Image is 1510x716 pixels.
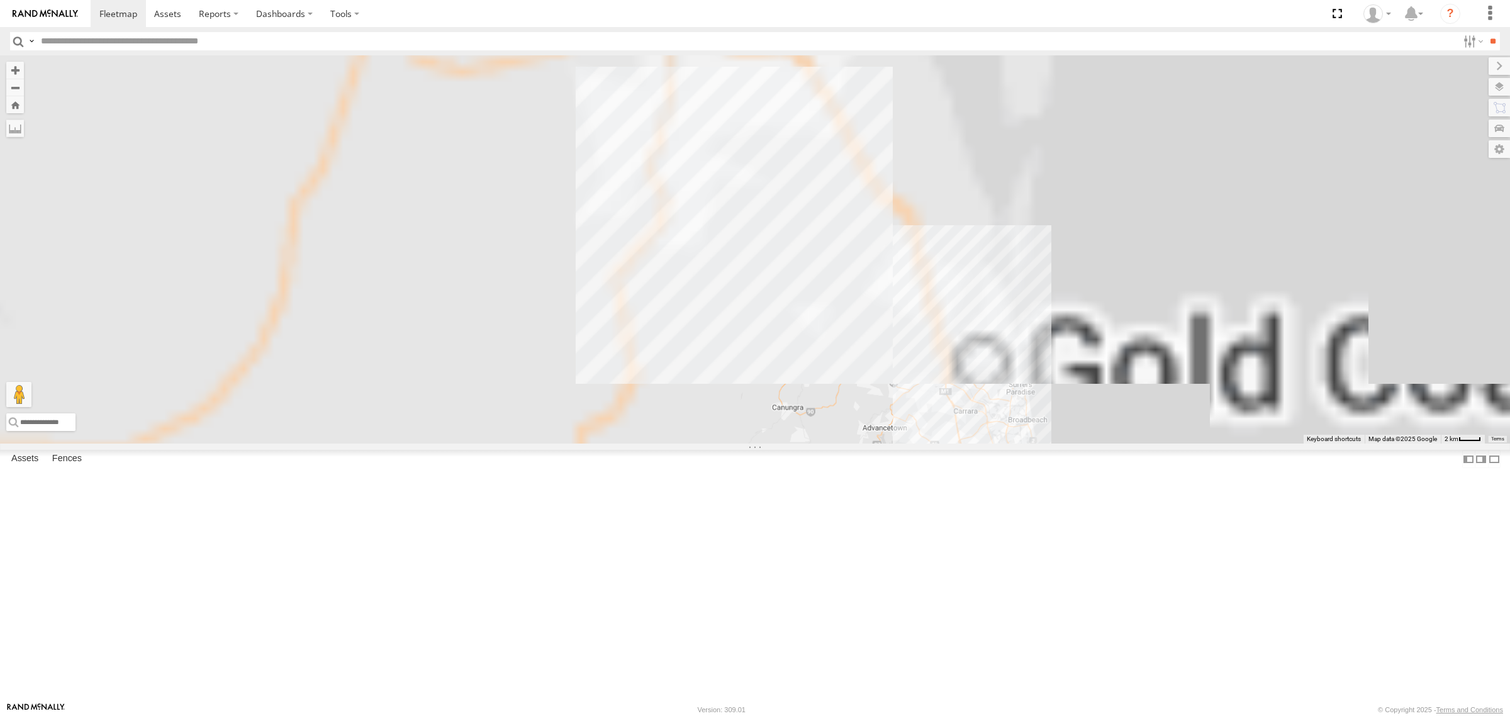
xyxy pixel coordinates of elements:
span: 2 km [1445,435,1458,442]
label: Dock Summary Table to the Left [1462,450,1475,468]
label: Search Filter Options [1458,32,1485,50]
label: Hide Summary Table [1488,450,1501,468]
label: Search Query [26,32,36,50]
div: James Oakden [1359,4,1395,23]
label: Measure [6,120,24,137]
i: ? [1440,4,1460,24]
a: Visit our Website [7,703,65,716]
button: Zoom out [6,79,24,96]
button: Drag Pegman onto the map to open Street View [6,382,31,407]
label: Fences [46,450,88,468]
label: Assets [5,450,45,468]
div: Version: 309.01 [698,706,746,713]
img: rand-logo.svg [13,9,78,18]
button: Keyboard shortcuts [1307,435,1361,444]
div: © Copyright 2025 - [1378,706,1503,713]
button: Map scale: 2 km per 32 pixels [1441,435,1485,444]
button: Zoom Home [6,96,24,113]
a: Terms and Conditions [1436,706,1503,713]
span: Map data ©2025 Google [1368,435,1437,442]
a: Terms (opens in new tab) [1491,436,1504,441]
label: Dock Summary Table to the Right [1475,450,1487,468]
label: Map Settings [1489,140,1510,158]
button: Zoom in [6,62,24,79]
